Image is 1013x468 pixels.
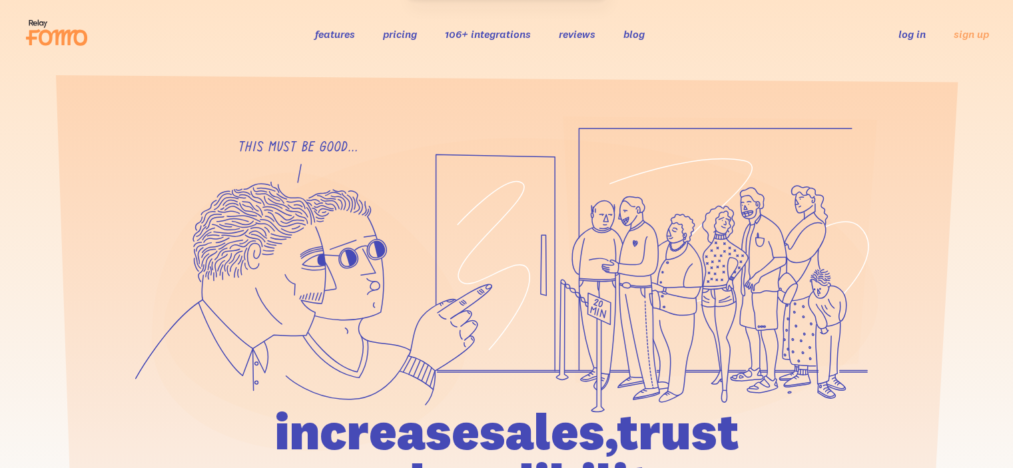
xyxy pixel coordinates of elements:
[623,27,645,41] a: blog
[898,27,926,41] a: log in
[559,27,595,41] a: reviews
[954,27,989,41] a: sign up
[315,27,355,41] a: features
[445,27,531,41] a: 106+ integrations
[383,27,417,41] a: pricing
